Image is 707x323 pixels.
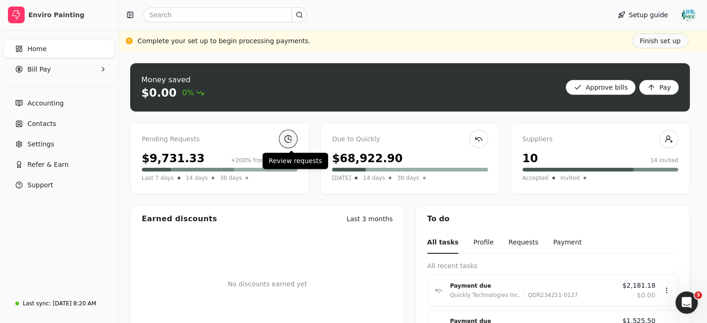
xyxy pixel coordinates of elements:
[509,232,538,254] button: Requests
[27,65,51,74] span: Bill Pay
[269,156,322,166] p: Review requests
[4,40,115,58] a: Home
[138,36,311,46] div: Complete your set up to begin processing payments.
[675,291,698,314] iframe: Intercom live chat
[522,150,538,167] div: 10
[524,290,578,300] div: QDR234251-0127
[346,214,393,224] div: Last 3 months
[27,99,64,108] span: Accounting
[53,299,96,308] div: [DATE] 8:20 AM
[4,114,115,133] a: Contacts
[182,87,204,99] span: 0%
[142,134,297,145] div: Pending Requests
[450,281,615,290] div: Payment due
[231,156,297,165] div: +200% from last month
[427,232,458,254] button: All tasks
[632,33,688,48] button: Finish set up
[637,290,655,300] span: $0.00
[561,173,580,183] span: Invited
[427,261,678,271] div: All recent tasks
[142,150,205,167] div: $9,731.33
[27,119,56,129] span: Contacts
[4,295,115,312] a: Last sync:[DATE] 8:20 AM
[622,281,655,290] span: $2,181.18
[681,7,696,22] img: Enviro%20new%20Logo%20_RGB_Colour.jpg
[27,180,53,190] span: Support
[332,150,403,167] div: $68,922.90
[694,291,702,299] span: 3
[363,173,385,183] span: 14 days
[639,80,679,95] button: Pay
[228,264,307,304] div: No discounts earned yet
[142,173,174,183] span: Last 7 days
[522,134,678,145] div: Suppliers
[27,139,54,149] span: Settings
[143,7,307,22] input: Search
[220,173,242,183] span: 30 days
[522,173,548,183] span: Accepted
[610,7,675,22] button: Setup guide
[397,173,419,183] span: 30 days
[473,232,494,254] button: Profile
[650,156,678,165] div: 14 invited
[27,44,46,54] span: Home
[4,135,115,153] a: Settings
[28,10,111,20] div: Enviro Painting
[4,155,115,174] button: Refer & Earn
[27,160,69,170] span: Refer & Earn
[450,290,520,300] div: Quickly Technologies Inc.
[4,176,115,194] button: Support
[186,173,208,183] span: 14 days
[566,80,636,95] button: Approve bills
[141,86,177,100] div: $0.00
[141,74,204,86] div: Money saved
[416,206,689,232] div: To do
[332,134,488,145] div: Due to Quickly
[553,232,581,254] button: Payment
[4,60,115,79] button: Bill Pay
[332,173,351,183] span: [DATE]
[4,94,115,112] a: Accounting
[142,213,217,224] div: Earned discounts
[23,299,51,308] div: Last sync:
